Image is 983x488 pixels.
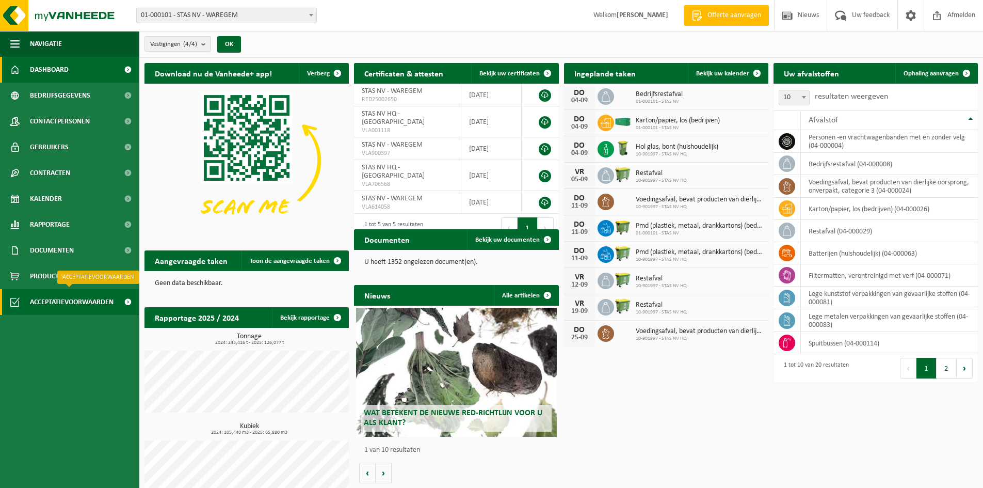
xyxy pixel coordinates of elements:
button: Previous [900,358,916,379]
span: Ophaling aanvragen [904,70,959,77]
span: Pmd (plastiek, metaal, drankkartons) (bedrijven) [636,222,763,230]
td: personen -en vrachtwagenbanden met en zonder velg (04-000004) [801,130,978,153]
span: 2024: 105,440 m3 - 2025: 65,880 m3 [150,430,349,435]
span: Navigatie [30,31,62,57]
button: Previous [501,217,518,238]
span: Pmd (plastiek, metaal, drankkartons) (bedrijven) [636,248,763,257]
span: Voedingsafval, bevat producten van dierlijke oorsprong, onverpakt, categorie 3 [636,327,763,336]
div: 11-09 [569,229,590,236]
span: 10-901997 - STAS NV HQ [636,151,718,158]
img: WB-0140-HPE-GN-50 [614,139,632,157]
div: DO [569,89,590,97]
span: Restafval [636,301,687,309]
span: Hol glas, bont (huishoudelijk) [636,143,718,151]
div: 1 tot 10 van 20 resultaten [779,357,849,380]
div: 04-09 [569,123,590,131]
div: 11-09 [569,255,590,262]
span: Bedrijfsrestafval [636,90,683,99]
span: Acceptatievoorwaarden [30,289,114,315]
span: Contactpersonen [30,108,90,134]
a: Toon de aangevraagde taken [241,250,348,271]
span: 01-000101 - STAS NV [636,99,683,105]
span: Contracten [30,160,70,186]
span: Rapportage [30,212,70,238]
h3: Kubiek [150,423,349,435]
p: Geen data beschikbaar. [155,280,339,287]
span: 10 [779,90,809,105]
div: 1 tot 5 van 5 resultaten [359,216,423,239]
span: 10-901997 - STAS NV HQ [636,204,763,210]
a: Ophaling aanvragen [895,63,977,84]
span: Gebruikers [30,134,69,160]
label: resultaten weergeven [815,92,888,101]
a: Alle artikelen [494,285,558,306]
span: STAS NV HQ - [GEOGRAPHIC_DATA] [362,110,425,126]
a: Wat betekent de nieuwe RED-richtlijn voor u als klant? [356,308,556,437]
span: 01-000101 - STAS NV [636,230,763,237]
span: Restafval [636,275,687,283]
h2: Uw afvalstoffen [773,63,849,83]
div: VR [569,168,590,176]
span: 10 [779,90,810,105]
div: DO [569,247,590,255]
strong: [PERSON_NAME] [617,11,668,19]
img: WB-0660-HPE-GN-50 [614,297,632,315]
div: VR [569,273,590,281]
img: WB-0660-HPE-GN-50 [614,271,632,289]
span: 10-901997 - STAS NV HQ [636,178,687,184]
img: WB-0660-HPE-GN-50 [614,166,632,183]
button: 1 [916,358,937,379]
h2: Ingeplande taken [564,63,646,83]
span: STAS NV - WAREGEM [362,195,423,202]
span: Vestigingen [150,37,197,52]
div: 05-09 [569,176,590,183]
span: 10-901997 - STAS NV HQ [636,283,687,289]
span: Kalender [30,186,62,212]
button: Vorige [359,463,376,483]
span: Wat betekent de nieuwe RED-richtlijn voor u als klant? [364,409,542,427]
a: Bekijk uw documenten [467,229,558,250]
span: Bekijk uw documenten [475,237,540,243]
a: Bekijk rapportage [272,307,348,328]
span: VLA900397 [362,149,453,158]
button: 2 [937,358,957,379]
span: 01-000101 - STAS NV - WAREGEM [137,8,316,23]
div: DO [569,221,590,229]
td: [DATE] [461,106,522,137]
td: restafval (04-000029) [801,220,978,242]
button: Next [957,358,973,379]
td: lege metalen verpakkingen van gevaarlijke stoffen (04-000083) [801,309,978,332]
span: 2024: 243,416 t - 2025: 126,077 t [150,340,349,345]
td: spuitbussen (04-000114) [801,332,978,354]
td: batterijen (huishoudelijk) (04-000063) [801,242,978,264]
h2: Rapportage 2025 / 2024 [144,307,249,327]
img: WB-1100-HPE-GN-50 [614,218,632,236]
div: DO [569,115,590,123]
img: Download de VHEPlus App [144,84,349,237]
td: lege kunststof verpakkingen van gevaarlijke stoffen (04-000081) [801,287,978,309]
div: 11-09 [569,202,590,210]
button: OK [217,36,241,53]
h2: Certificaten & attesten [354,63,454,83]
td: [DATE] [461,191,522,214]
span: 10-901997 - STAS NV HQ [636,257,763,263]
button: Volgende [376,463,392,483]
span: Bekijk uw kalender [696,70,749,77]
span: Bekijk uw certificaten [479,70,540,77]
span: Product Shop [30,263,77,289]
span: Voedingsafval, bevat producten van dierlijke oorsprong, onverpakt, categorie 3 [636,196,763,204]
img: HK-XC-40-GN-00 [614,117,632,127]
span: Verberg [307,70,330,77]
span: Karton/papier, los (bedrijven) [636,117,720,125]
button: Vestigingen(4/4) [144,36,211,52]
p: 1 van 10 resultaten [364,447,553,454]
td: bedrijfsrestafval (04-000008) [801,153,978,175]
span: Documenten [30,238,74,263]
span: 01-000101 - STAS NV [636,125,720,131]
div: DO [569,194,590,202]
div: 12-09 [569,281,590,289]
td: [DATE] [461,84,522,106]
td: [DATE] [461,160,522,191]
div: 04-09 [569,150,590,157]
td: voedingsafval, bevat producten van dierlijke oorsprong, onverpakt, categorie 3 (04-000024) [801,175,978,198]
